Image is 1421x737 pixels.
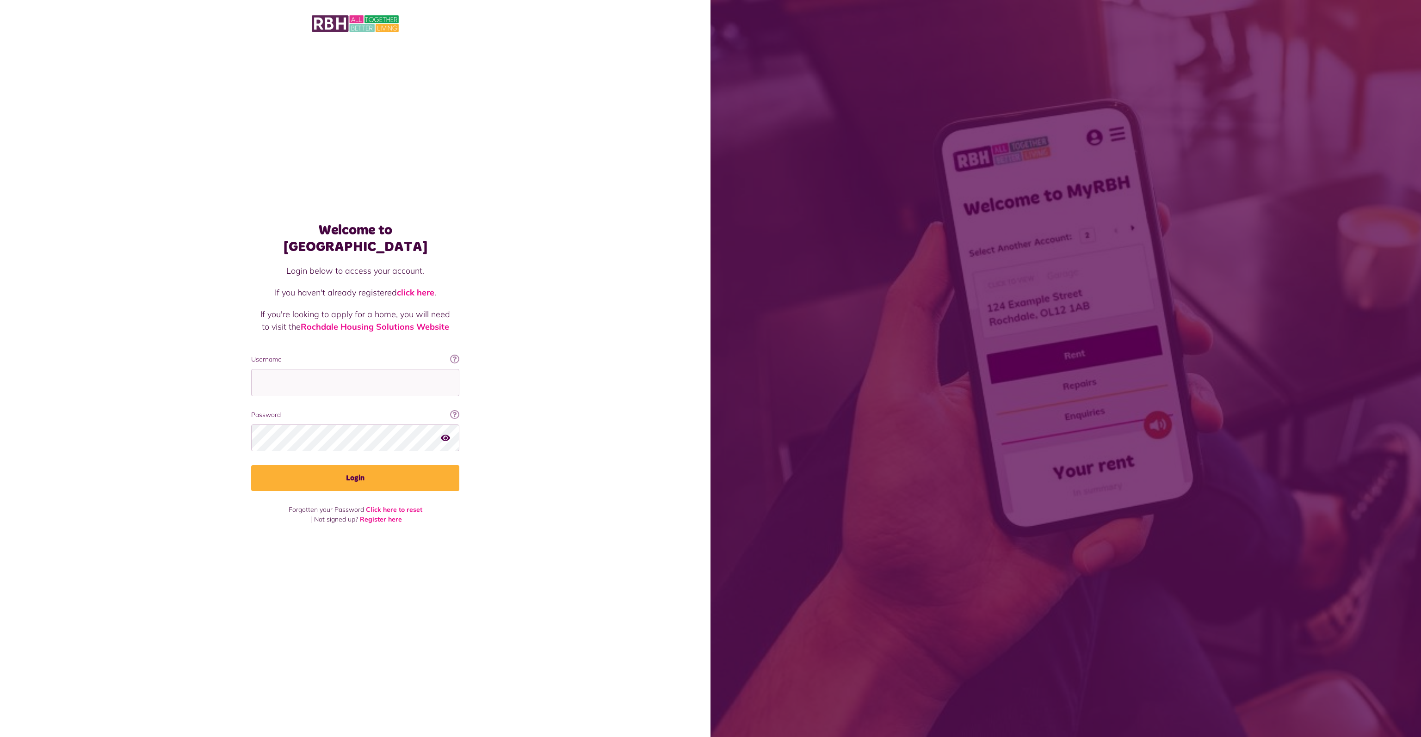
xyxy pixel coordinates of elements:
[397,287,434,298] a: click here
[366,505,422,514] a: Click here to reset
[260,286,450,299] p: If you haven't already registered .
[251,355,459,364] label: Username
[251,465,459,491] button: Login
[251,222,459,255] h1: Welcome to [GEOGRAPHIC_DATA]
[260,264,450,277] p: Login below to access your account.
[360,515,402,523] a: Register here
[301,321,449,332] a: Rochdale Housing Solutions Website
[251,410,459,420] label: Password
[260,308,450,333] p: If you're looking to apply for a home, you will need to visit the
[314,515,358,523] span: Not signed up?
[289,505,364,514] span: Forgotten your Password
[312,14,399,33] img: MyRBH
